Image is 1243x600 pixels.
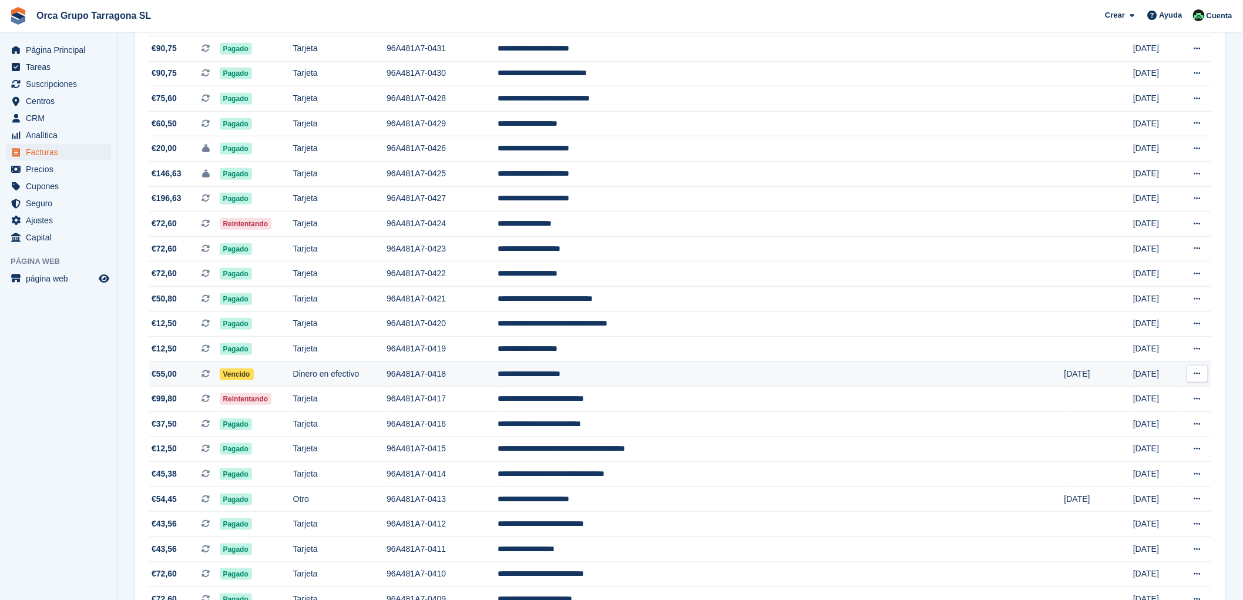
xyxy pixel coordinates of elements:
span: Vencido [220,368,254,380]
td: [DATE] [1133,236,1176,262]
td: [DATE] [1133,337,1176,362]
span: €75,60 [152,92,177,105]
span: €43,56 [152,543,177,555]
td: [DATE] [1133,462,1176,487]
a: menu [6,93,111,109]
span: Pagado [220,93,252,105]
span: €72,60 [152,243,177,255]
span: Página Principal [26,42,96,58]
td: 96A481A7-0413 [387,487,498,512]
span: €12,50 [152,317,177,330]
td: Tarjeta [293,162,387,187]
span: Pagado [220,143,252,155]
span: Pagado [220,343,252,355]
a: Vista previa de la tienda [97,271,111,286]
td: [DATE] [1133,287,1176,312]
td: [DATE] [1064,361,1133,387]
td: Tarjeta [293,437,387,462]
td: [DATE] [1133,262,1176,287]
td: [DATE] [1133,136,1176,162]
span: Seguro [26,195,96,212]
td: Tarjeta [293,111,387,136]
td: [DATE] [1133,562,1176,587]
td: 96A481A7-0418 [387,361,498,387]
span: Pagado [220,318,252,330]
td: 96A481A7-0420 [387,311,498,337]
td: [DATE] [1133,86,1176,112]
td: 96A481A7-0412 [387,512,498,537]
span: Capital [26,229,96,246]
td: Tarjeta [293,337,387,362]
span: Reintentando [220,218,272,230]
td: [DATE] [1133,212,1176,237]
span: €50,80 [152,293,177,305]
span: €72,60 [152,568,177,580]
span: €37,50 [152,418,177,430]
td: [DATE] [1133,111,1176,136]
span: Pagado [220,43,252,55]
span: €60,50 [152,118,177,130]
span: Pagado [220,193,252,205]
span: €45,38 [152,468,177,480]
span: €12,50 [152,443,177,455]
span: Tareas [26,59,96,75]
td: Tarjeta [293,311,387,337]
td: Tarjeta [293,262,387,287]
span: €72,60 [152,217,177,230]
span: Pagado [220,168,252,180]
span: Página web [11,256,117,267]
a: menu [6,161,111,177]
td: [DATE] [1133,537,1176,562]
td: 96A481A7-0423 [387,236,498,262]
a: menú [6,270,111,287]
td: [DATE] [1133,311,1176,337]
a: menu [6,195,111,212]
span: Pagado [220,568,252,580]
a: menu [6,212,111,229]
td: Tarjeta [293,61,387,86]
td: Tarjeta [293,236,387,262]
span: €20,00 [152,142,177,155]
span: Cupones [26,178,96,195]
td: [DATE] [1133,162,1176,187]
span: Crear [1105,9,1125,21]
td: Dinero en efectivo [293,361,387,387]
td: Tarjeta [293,136,387,162]
span: Pagado [220,293,252,305]
td: 96A481A7-0429 [387,111,498,136]
td: [DATE] [1133,36,1176,62]
span: €196,63 [152,192,182,205]
td: 96A481A7-0421 [387,287,498,312]
td: 96A481A7-0416 [387,411,498,437]
span: Precios [26,161,96,177]
a: menu [6,127,111,143]
a: menu [6,178,111,195]
a: menu [6,59,111,75]
span: Ajustes [26,212,96,229]
td: [DATE] [1133,437,1176,462]
td: 96A481A7-0414 [387,462,498,487]
td: Tarjeta [293,462,387,487]
span: €54,45 [152,493,177,505]
span: €43,56 [152,518,177,530]
td: 96A481A7-0417 [387,387,498,412]
td: [DATE] [1133,61,1176,86]
td: Otro [293,487,387,512]
span: Pagado [220,118,252,130]
span: Pagado [220,68,252,79]
span: €90,75 [152,67,177,79]
span: Centros [26,93,96,109]
span: Suscripciones [26,76,96,92]
a: menu [6,42,111,58]
td: Tarjeta [293,287,387,312]
td: [DATE] [1133,387,1176,412]
img: stora-icon-8386f47178a22dfd0bd8f6a31ec36ba5ce8667c1dd55bd0f319d3a0aa187defe.svg [9,7,27,25]
span: Pagado [220,268,252,280]
span: Facturas [26,144,96,160]
span: Pagado [220,443,252,455]
td: [DATE] [1064,487,1133,512]
td: 96A481A7-0424 [387,212,498,237]
span: €146,63 [152,167,182,180]
span: Pagado [220,243,252,255]
a: menu [6,144,111,160]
